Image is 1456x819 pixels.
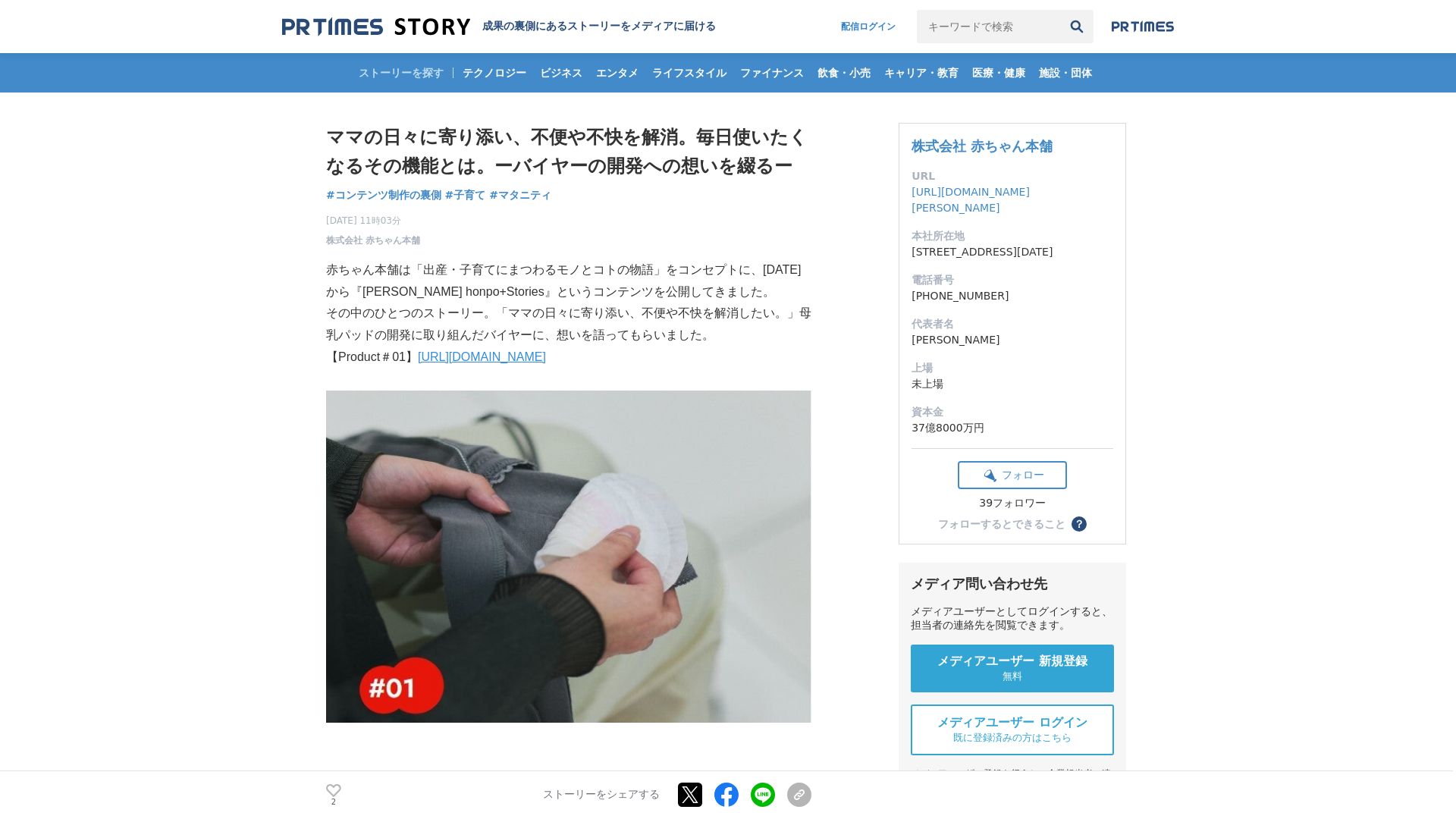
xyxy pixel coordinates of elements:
[590,53,645,93] a: エンタメ
[418,350,546,363] a: [URL][DOMAIN_NAME]
[912,404,1113,420] dt: 資本金
[811,66,877,80] span: 飲食・小売
[457,53,532,93] a: テクノロジー
[917,10,1060,43] input: キーワードで検索
[326,187,441,203] a: #コンテンツ制作の裏側
[826,10,911,43] a: 配信ログイン
[326,303,811,347] p: その中のひとつのストーリー。「ママの日々に寄り添い、不便や不快を解消したい。」母乳パッドの開発に取り組んだバイヤーに、想いを語ってもらいました。
[911,575,1114,593] div: メディア問い合わせ先
[966,66,1031,80] span: 医療・健康
[489,187,551,203] a: #マタニティ
[326,234,420,247] a: 株式会社 赤ちゃん本舗
[1033,53,1098,93] a: 施設・団体
[1072,516,1087,532] button: ？
[326,214,420,227] span: [DATE] 11時03分
[734,66,810,80] span: ファイナンス
[953,731,1072,745] span: 既に登録済みの方はこちら
[457,66,532,80] span: テクノロジー
[911,645,1114,692] a: メディアユーザー 新規登録 無料
[543,789,660,802] p: ストーリーをシェアする
[590,66,645,80] span: エンタメ
[966,53,1031,93] a: 医療・健康
[912,244,1113,260] dd: [STREET_ADDRESS][DATE]
[646,53,733,93] a: ライフスタイル
[326,799,341,806] p: 2
[912,332,1113,348] dd: [PERSON_NAME]
[1003,670,1022,683] span: 無料
[326,347,811,369] p: 【Product＃01】
[282,17,470,37] img: 成果の裏側にあるストーリーをメディアに届ける
[734,53,810,93] a: ファイナンス
[326,123,811,181] h1: ママの日々に寄り添い、不便や不快を解消。毎日使いたくなるその機能とは。ーバイヤーの開発への想いを綴るー
[482,20,716,33] h2: 成果の裏側にあるストーリーをメディアに届ける
[646,66,733,80] span: ライフスタイル
[1060,10,1094,43] button: 検索
[912,316,1113,332] dt: 代表者名
[912,138,1053,154] a: 株式会社 赤ちゃん本舗
[1112,20,1174,33] img: prtimes
[912,288,1113,304] dd: [PHONE_NUMBER]
[326,188,441,202] span: #コンテンツ制作の裏側
[912,360,1113,376] dt: 上場
[326,259,811,303] p: 赤ちゃん本舗は「出産・子育てにまつわるモノとコトの物語」をコンセプトに、[DATE]から『[PERSON_NAME] honpo+Stories』というコンテンツを公開してきました。
[938,519,1065,529] div: フォローするとできること
[282,17,716,37] a: 成果の裏側にあるストーリーをメディアに届ける 成果の裏側にあるストーリーをメディアに届ける
[937,654,1087,670] span: メディアユーザー 新規登録
[912,168,1113,184] dt: URL
[958,461,1067,489] button: フォロー
[958,497,1067,510] div: 39フォロワー
[912,272,1113,288] dt: 電話番号
[878,66,965,80] span: キャリア・教育
[811,53,877,93] a: 飲食・小売
[326,391,811,723] img: thumbnail_1b444bc0-62eb-11f0-97c3-0d1d89e4d68a.jpg
[878,53,965,93] a: キャリア・教育
[912,420,1113,436] dd: 37億8000万円
[1074,519,1084,529] span: ？
[534,53,588,93] a: ビジネス
[534,66,588,80] span: ビジネス
[911,605,1114,632] div: メディアユーザーとしてログインすると、担当者の連絡先を閲覧できます。
[445,188,486,202] span: #子育て
[912,376,1113,392] dd: 未上場
[1033,66,1098,80] span: 施設・団体
[937,715,1087,731] span: メディアユーザー ログイン
[911,704,1114,755] a: メディアユーザー ログイン 既に登録済みの方はこちら
[912,186,1030,214] a: [URL][DOMAIN_NAME][PERSON_NAME]
[912,228,1113,244] dt: 本社所在地
[489,188,551,202] span: #マタニティ
[445,187,486,203] a: #子育て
